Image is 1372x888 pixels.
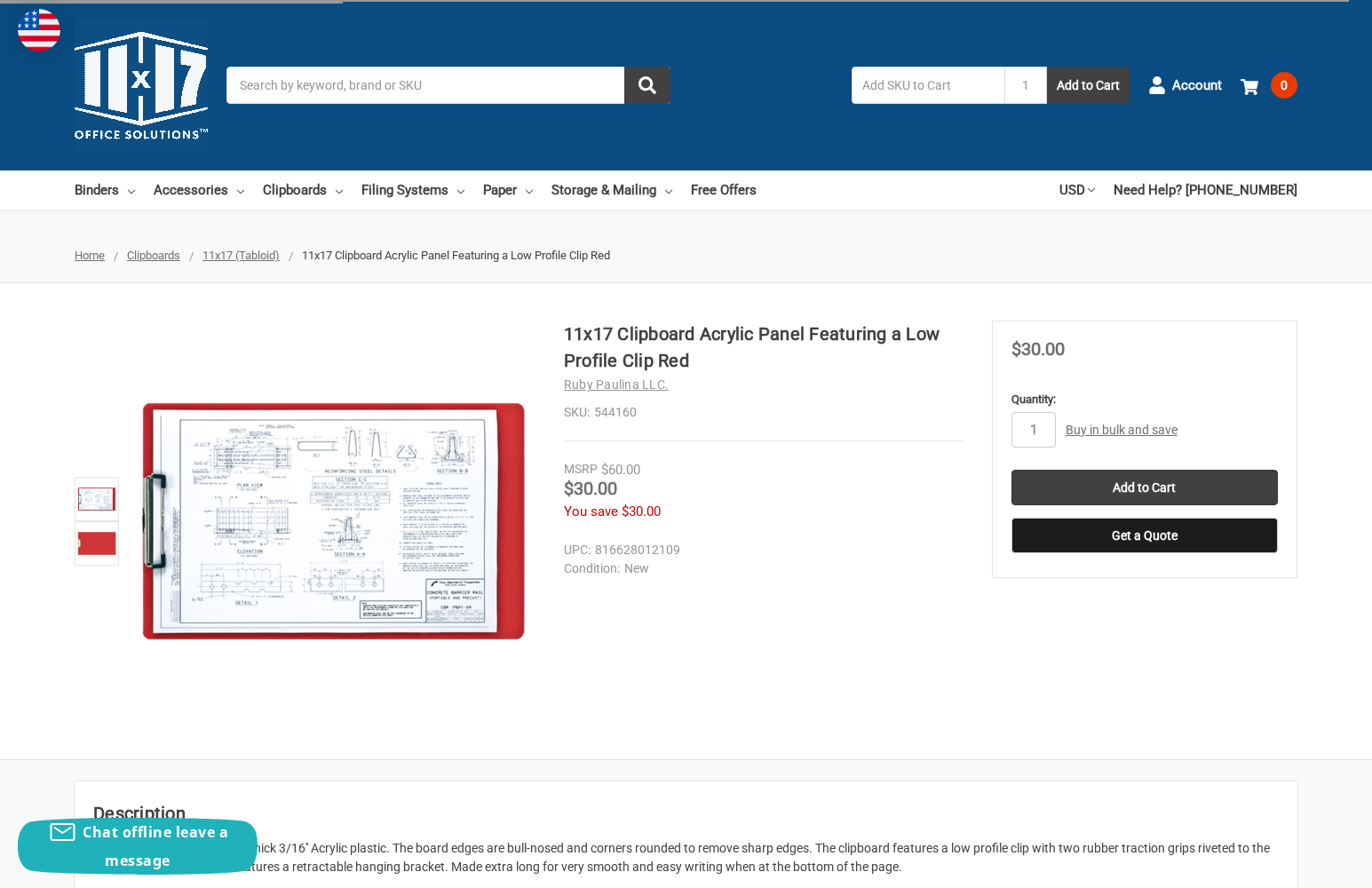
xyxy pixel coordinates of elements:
[93,800,1279,827] h2: Description
[1047,67,1130,104] button: Add to Cart
[18,9,60,52] img: duty and tax information for United States
[93,839,1279,876] div: This product is made from a thick 3/16'' Acrylic plastic. The board edges are bull-nosed and corn...
[154,170,244,210] a: Accessories
[601,462,640,478] span: $60.00
[77,524,116,563] img: 11x17 Clipboard Acrylic Panel Featuring a Low Profile Clip Red
[361,170,464,210] a: Filing Systems
[564,559,620,578] dt: Condition:
[75,19,208,152] img: 11x17.com
[18,818,258,875] button: Chat offline leave a message
[622,503,661,519] span: $30.00
[1011,518,1278,553] button: Get a Quote
[852,67,1004,104] input: Add SKU to Cart
[483,170,533,210] a: Paper
[564,321,963,374] h1: 11x17 Clipboard Acrylic Panel Featuring a Low Profile Clip Red
[202,249,280,262] a: 11x17 (Tabloid)
[564,559,955,578] dd: New
[133,321,535,722] img: 11x17 Clipboard Acrylic Panel Featuring a Low Profile Clip Red
[564,541,591,559] dt: UPC:
[1011,391,1278,408] label: Quantity:
[564,478,617,499] span: $30.00
[83,822,228,870] span: Chat offline leave a message
[77,480,116,519] img: 11x17 Clipboard Acrylic Panel Featuring a Low Profile Clip Red
[1172,75,1222,96] span: Account
[564,503,618,519] span: You save
[564,460,598,479] div: MSRP
[1059,170,1095,210] a: USD
[1271,72,1297,99] span: 0
[564,403,963,422] dd: 544160
[1114,170,1297,210] a: Need Help? [PHONE_NUMBER]
[127,249,180,262] a: Clipboards
[1148,62,1222,108] a: Account
[564,541,955,559] dd: 816628012109
[1066,423,1178,437] a: Buy in bulk and save
[564,403,590,422] dt: SKU:
[302,249,610,262] span: 11x17 Clipboard Acrylic Panel Featuring a Low Profile Clip Red
[75,170,135,210] a: Binders
[1011,338,1065,360] span: $30.00
[1011,470,1278,505] input: Add to Cart
[564,377,669,392] a: Ruby Paulina LLC.
[75,249,105,262] a: Home
[551,170,672,210] a: Storage & Mailing
[691,170,757,210] a: Free Offers
[1241,62,1297,108] a: 0
[263,170,343,210] a: Clipboards
[1225,840,1372,888] iframe: Google Customer Reviews
[226,67,670,104] input: Search by keyword, brand or SKU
